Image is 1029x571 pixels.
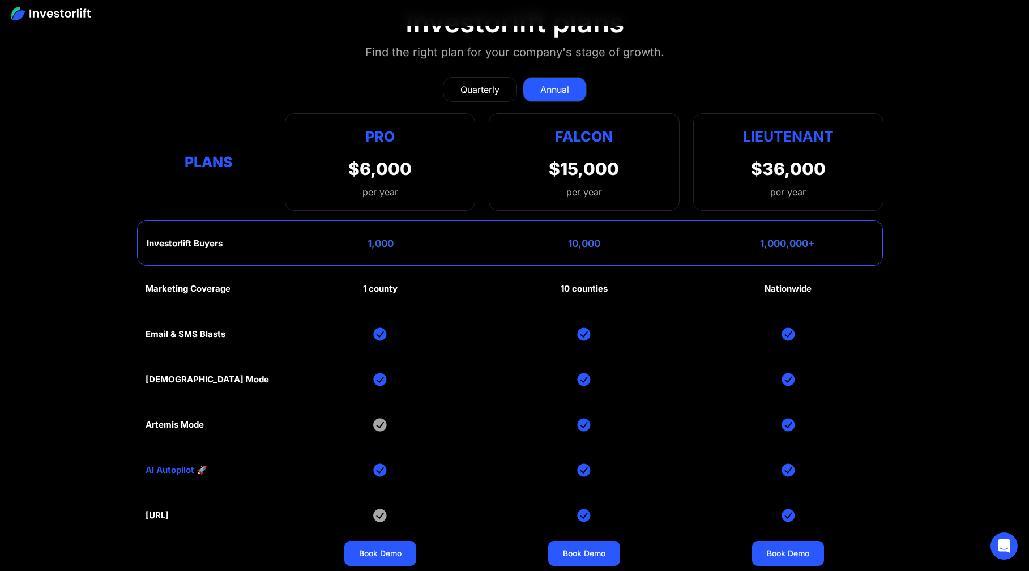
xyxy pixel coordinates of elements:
[146,510,169,521] div: [URL]
[363,284,398,294] div: 1 county
[344,541,416,566] a: Book Demo
[751,159,826,179] div: $36,000
[540,83,569,96] div: Annual
[990,532,1018,560] div: Open Intercom Messenger
[549,159,619,179] div: $15,000
[752,541,824,566] a: Book Demo
[765,284,812,294] div: Nationwide
[743,128,834,145] strong: Lieutenant
[460,83,499,96] div: Quarterly
[561,284,608,294] div: 10 counties
[348,159,412,179] div: $6,000
[566,185,602,199] div: per year
[555,125,613,147] div: Falcon
[146,329,225,339] div: Email & SMS Blasts
[146,420,204,430] div: Artemis Mode
[365,43,664,61] div: Find the right plan for your company's stage of growth.
[548,541,620,566] a: Book Demo
[146,374,269,385] div: [DEMOGRAPHIC_DATA] Mode
[147,238,223,249] div: Investorlift Buyers
[146,284,230,294] div: Marketing Coverage
[770,185,806,199] div: per year
[146,465,207,475] a: AI Autopilot 🚀
[348,185,412,199] div: per year
[760,238,815,249] div: 1,000,000+
[368,238,394,249] div: 1,000
[146,151,271,173] div: Plans
[348,125,412,147] div: Pro
[568,238,600,249] div: 10,000
[405,6,624,39] div: Investorlift plans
